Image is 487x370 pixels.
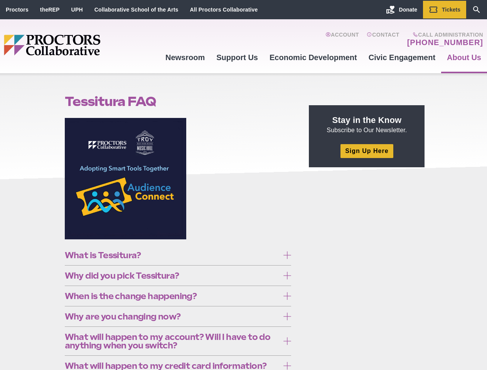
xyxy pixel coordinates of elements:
span: What will happen to my account? Will I have to do anything when you switch? [65,333,280,350]
strong: Stay in the Know [332,115,402,125]
a: Support Us [211,47,264,68]
a: theREP [40,7,60,13]
a: UPH [71,7,83,13]
a: Tickets [423,1,466,18]
span: Call Administration [405,32,483,38]
a: Sign Up Here [340,144,393,158]
a: Economic Development [264,47,363,68]
a: All Proctors Collaborative [190,7,258,13]
span: What is Tessitura? [65,251,280,259]
p: Subscribe to Our Newsletter. [318,114,415,135]
a: About Us [441,47,487,68]
a: Collaborative School of the Arts [94,7,179,13]
a: [PHONE_NUMBER] [407,38,483,47]
a: Newsroom [160,47,211,68]
span: Why are you changing now? [65,312,280,321]
a: Civic Engagement [363,47,441,68]
span: Why did you pick Tessitura? [65,271,280,280]
a: Proctors [6,7,29,13]
a: Donate [380,1,423,18]
img: Proctors logo [4,35,160,55]
span: What will happen to my credit card information? [65,362,280,370]
a: Contact [367,32,399,47]
iframe: Advertisement [309,177,425,273]
span: When is the change happening? [65,292,280,300]
span: Tickets [442,7,460,13]
h1: Tessitura FAQ [65,94,292,109]
span: Donate [399,7,417,13]
a: Account [325,32,359,47]
a: Search [466,1,487,18]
